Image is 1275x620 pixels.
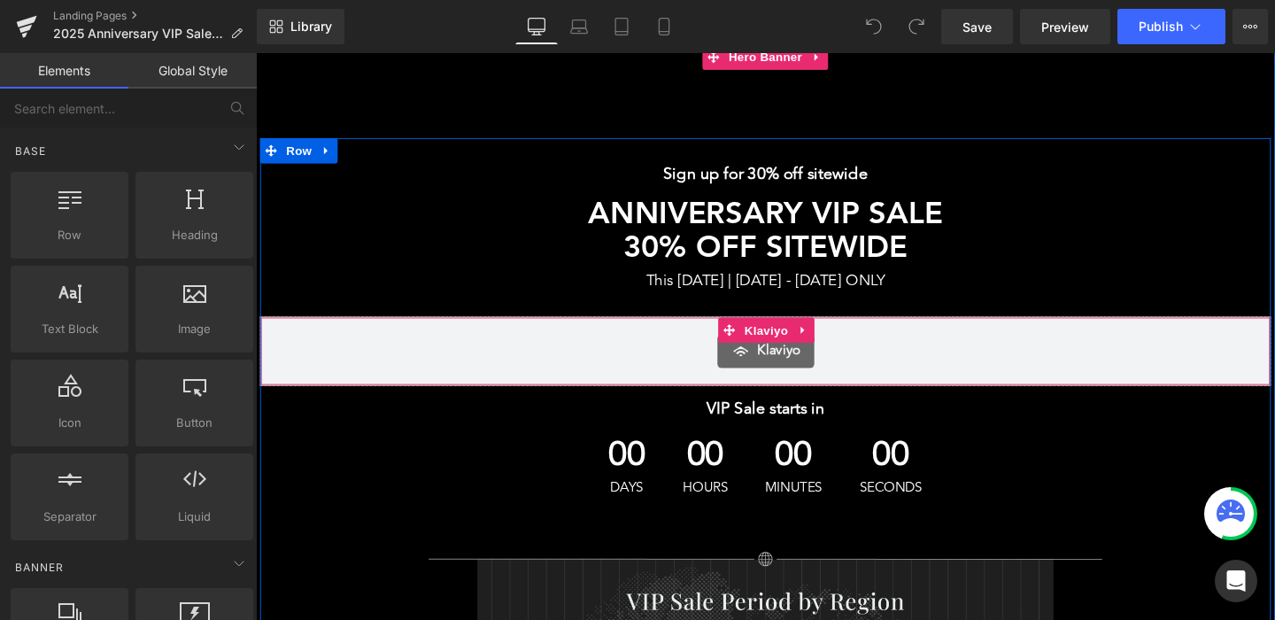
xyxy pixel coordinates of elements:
[600,9,643,44] a: Tablet
[13,143,48,159] span: Base
[474,367,598,384] b: VIP Sale starts in
[643,9,685,44] a: Mobile
[13,559,66,576] span: Banner
[350,155,722,187] strong: ANNIVERSARY VIP SALE
[1215,560,1257,602] div: Open Intercom Messenger
[128,53,257,89] a: Global Style
[141,414,248,432] span: Button
[962,18,992,36] span: Save
[564,278,587,305] a: Expand / Collapse
[515,9,558,44] a: Desktop
[449,451,497,465] span: Hours
[53,27,223,41] span: 2025 Anniversary VIP Sale Signup
[16,226,123,244] span: Row
[387,190,685,222] strong: 30% OFF SITEWIDE
[141,320,248,338] span: Image
[53,9,257,23] a: Landing Pages
[635,451,701,465] span: Seconds
[141,508,248,526] span: Liquid
[16,508,123,526] span: Separator
[290,19,332,35] span: Library
[635,407,701,451] span: 00
[528,303,573,324] span: Klaviyo
[1139,19,1183,34] span: Publish
[509,278,564,305] span: Klaviyo
[558,9,600,44] a: Laptop
[1232,9,1268,44] button: More
[27,89,63,116] span: Row
[257,9,344,44] a: New Library
[429,120,644,136] strong: Sign up for 30% off sitewide
[16,320,123,338] span: Text Block
[63,89,86,116] a: Expand / Collapse
[4,229,1067,252] h1: This [DATE] | [DATE] - [DATE] ONLY
[536,451,596,465] span: Minutes
[1020,9,1110,44] a: Preview
[141,226,248,244] span: Heading
[371,407,410,451] span: 00
[856,9,892,44] button: Undo
[16,414,123,432] span: Icon
[536,407,596,451] span: 00
[371,451,410,465] span: Days
[449,407,497,451] span: 00
[899,9,934,44] button: Redo
[1041,18,1089,36] span: Preview
[1117,9,1225,44] button: Publish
